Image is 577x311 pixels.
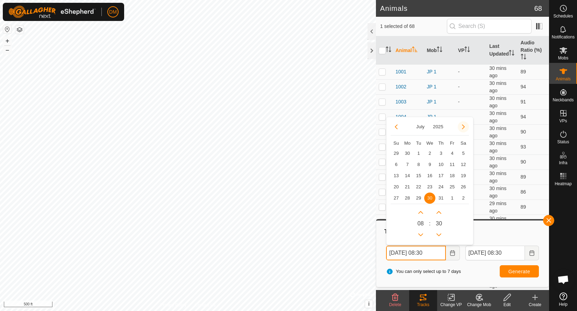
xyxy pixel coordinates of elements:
span: 93 [521,144,526,150]
button: Map Layers [15,26,24,34]
td: 13 [391,170,402,181]
span: 90 [521,159,526,165]
span: You can only select up to 7 days [386,268,461,275]
span: Schedules [553,14,573,18]
span: VPs [559,119,567,123]
td: 4 [447,148,458,159]
th: VP [455,36,486,65]
p-sorticon: Activate to sort [509,51,514,57]
a: Help [549,290,577,309]
div: Change VP [437,302,465,308]
span: 91 [521,99,526,104]
td: 2 [458,193,469,204]
span: 86 [521,189,526,195]
span: 29 [391,148,402,159]
span: 8 [413,159,424,170]
span: 94 [521,84,526,89]
td: 5 [458,148,469,159]
app-display-virtual-paddock-transition: - [458,69,460,74]
span: 89 [521,69,526,74]
span: Sa [461,140,466,146]
span: 12 [458,159,469,170]
span: 30 Aug 2025 at 8:27 am [489,65,506,78]
input: Search (S) [447,19,532,34]
button: Choose Year [430,123,446,131]
th: Mob [424,36,455,65]
span: Generate [508,269,530,274]
div: JP 1 [427,83,452,91]
a: Open chat [553,269,574,290]
button: Generate [500,265,539,277]
button: Choose Date [446,246,460,260]
span: Animals [556,77,571,81]
p-sorticon: Activate to sort [437,48,442,53]
td: 7 [402,159,413,170]
span: 90 [521,129,526,135]
span: Status [557,140,569,144]
div: JP 1 [427,113,452,121]
span: Infra [559,161,567,165]
td: 15 [413,170,424,181]
app-display-virtual-paddock-transition: - [458,84,460,89]
span: 30 Aug 2025 at 8:27 am [489,80,506,93]
app-display-virtual-paddock-transition: - [458,99,460,104]
span: 30 Aug 2025 at 8:27 am [489,140,506,153]
td: 24 [435,181,447,193]
span: 30 Aug 2025 at 8:27 am [489,95,506,108]
span: Help [559,302,568,306]
div: JP 1 [427,68,452,75]
span: Tu [416,140,421,146]
td: 21 [402,181,413,193]
span: 26 [458,181,469,193]
button: + [3,37,12,45]
span: 94 [521,114,526,120]
span: 30 [436,219,442,228]
td: 6 [391,159,402,170]
span: We [426,140,433,146]
span: 30 Aug 2025 at 8:27 am [489,216,506,229]
span: i [368,301,370,307]
td: 16 [424,170,435,181]
img: Gallagher Logo [8,6,96,18]
span: 1004 [396,113,406,121]
button: Next Month [458,121,469,132]
span: 1002 [396,83,406,91]
a: Contact Us [195,302,215,308]
td: 29 [413,193,424,204]
td: 30 [402,148,413,159]
td: 3 [435,148,447,159]
td: 22 [413,181,424,193]
button: Previous Month [391,121,402,132]
span: Notifications [552,35,575,39]
span: Su [393,140,399,146]
span: 11 [447,159,458,170]
span: 30 Aug 2025 at 8:28 am [489,201,506,214]
span: Fr [450,140,454,146]
span: 30 Aug 2025 at 8:27 am [489,276,506,289]
td: 10 [435,159,447,170]
span: 30 Aug 2025 at 8:27 am [489,186,506,198]
p-sorticon: Activate to sort [464,48,470,53]
td: 27 [391,193,402,204]
p-sorticon: Activate to sort [412,48,418,53]
td: 14 [402,170,413,181]
span: DM [109,8,117,16]
span: 89 [521,204,526,210]
span: 1 [447,193,458,204]
span: 1003 [396,98,406,106]
span: Neckbands [553,98,574,102]
span: 30 Aug 2025 at 8:27 am [489,110,506,123]
span: : [429,219,430,228]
